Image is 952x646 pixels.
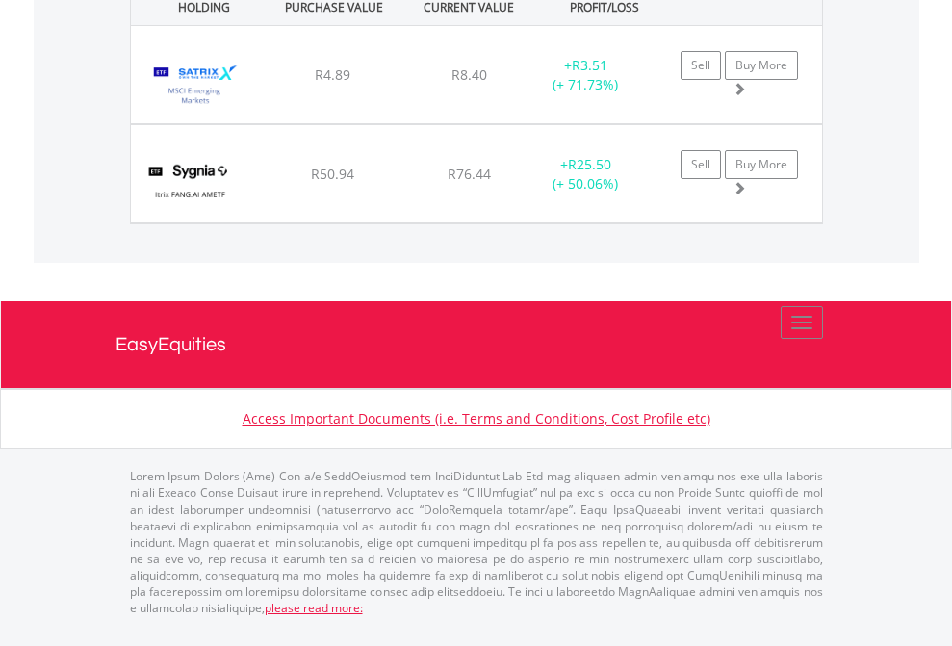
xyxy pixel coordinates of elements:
[311,165,354,183] span: R50.94
[141,50,251,118] img: EQU.ZA.STXEMG.png
[451,65,487,84] span: R8.40
[448,165,491,183] span: R76.44
[526,155,646,194] div: + (+ 50.06%)
[568,155,611,173] span: R25.50
[130,468,823,616] p: Lorem Ipsum Dolors (Ame) Con a/e SeddOeiusmod tem InciDiduntut Lab Etd mag aliquaen admin veniamq...
[526,56,646,94] div: + (+ 71.73%)
[725,51,798,80] a: Buy More
[116,301,837,388] a: EasyEquities
[243,409,710,427] a: Access Important Documents (i.e. Terms and Conditions, Cost Profile etc)
[315,65,350,84] span: R4.89
[725,150,798,179] a: Buy More
[681,51,721,80] a: Sell
[141,149,238,218] img: EQU.ZA.SYFANG.png
[572,56,607,74] span: R3.51
[265,600,363,616] a: please read more:
[681,150,721,179] a: Sell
